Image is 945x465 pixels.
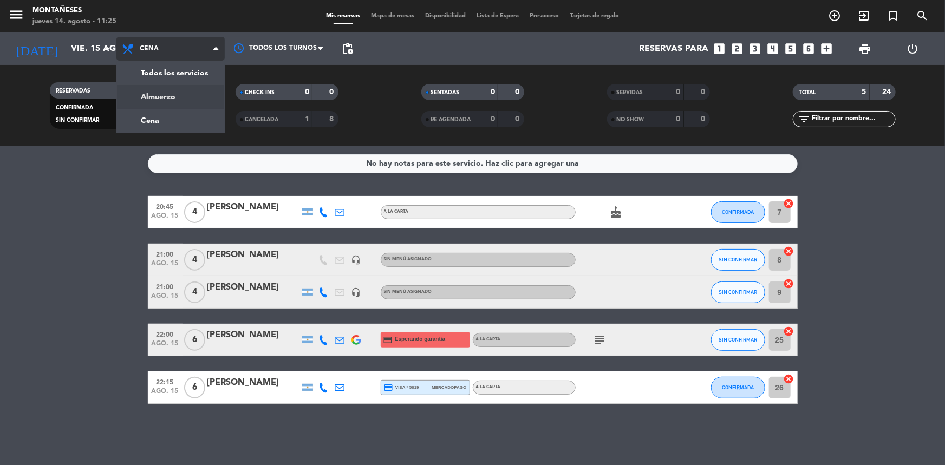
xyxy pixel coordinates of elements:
[594,333,607,346] i: subject
[384,257,432,261] span: Sin menú asignado
[722,209,754,215] span: CONFIRMADA
[351,255,361,265] i: headset_mic
[152,340,179,352] span: ago. 15
[811,113,895,125] input: Filtrar por nombre...
[907,42,920,55] i: power_settings_new
[858,42,871,55] span: print
[431,90,460,95] span: SENTADAS
[701,88,707,96] strong: 0
[207,280,299,294] div: [PERSON_NAME]
[152,280,179,292] span: 21:00
[152,292,179,305] span: ago. 15
[101,42,114,55] i: arrow_drop_down
[610,206,623,219] i: cake
[676,88,681,96] strong: 0
[341,42,354,55] span: pending_actions
[152,328,179,340] span: 22:00
[152,247,179,260] span: 21:00
[564,13,624,19] span: Tarjetas de regalo
[351,335,361,345] img: google-logo.png
[32,16,116,27] div: jueves 14. agosto - 11:25
[712,42,726,56] i: looks_one
[384,383,419,392] span: visa * 5019
[117,61,224,85] a: Todos los servicios
[184,201,205,223] span: 4
[730,42,744,56] i: looks_two
[384,209,409,214] span: A LA CARTA
[711,377,765,398] button: CONFIRMADA
[784,246,794,257] i: cancel
[329,88,336,96] strong: 0
[245,90,275,95] span: CHECK INS
[152,212,179,225] span: ago. 15
[784,42,798,56] i: looks_5
[889,32,937,65] div: LOG OUT
[366,13,420,19] span: Mapa de mesas
[184,329,205,351] span: 6
[56,105,94,110] span: CONFIRMADA
[184,249,205,271] span: 4
[431,117,471,122] span: RE AGENDADA
[676,115,681,123] strong: 0
[305,88,309,96] strong: 0
[117,85,224,109] a: Almuerzo
[515,88,522,96] strong: 0
[711,249,765,271] button: SIN CONFIRMAR
[152,375,179,388] span: 22:15
[321,13,366,19] span: Mis reservas
[711,201,765,223] button: CONFIRMADA
[617,117,644,122] span: NO SHOW
[56,88,91,94] span: RESERVADAS
[305,115,309,123] strong: 1
[639,44,708,54] span: Reservas para
[420,13,471,19] span: Disponibilidad
[366,158,579,170] div: No hay notas para este servicio. Haz clic para agregar una
[152,388,179,400] span: ago. 15
[395,335,445,344] span: Esperando garantía
[711,329,765,351] button: SIN CONFIRMAR
[184,377,205,398] span: 6
[719,337,757,343] span: SIN CONFIRMAR
[471,13,524,19] span: Lista de Espera
[152,260,179,272] span: ago. 15
[184,281,205,303] span: 4
[766,42,780,56] i: looks_4
[515,115,522,123] strong: 0
[617,90,643,95] span: SERVIDAS
[784,198,794,209] i: cancel
[351,287,361,297] i: headset_mic
[784,278,794,289] i: cancel
[719,257,757,263] span: SIN CONFIRMAR
[722,384,754,390] span: CONFIRMADA
[384,290,432,294] span: Sin menú asignado
[798,113,811,126] i: filter_list
[711,281,765,303] button: SIN CONFIRMAR
[828,9,841,22] i: add_circle_outline
[784,374,794,384] i: cancel
[140,45,159,53] span: Cena
[491,115,495,123] strong: 0
[882,88,893,96] strong: 24
[491,88,495,96] strong: 0
[476,385,501,389] span: A LA CARTA
[857,9,870,22] i: exit_to_app
[207,376,299,390] div: [PERSON_NAME]
[207,248,299,262] div: [PERSON_NAME]
[152,200,179,212] span: 20:45
[245,117,279,122] span: CANCELADA
[56,117,100,123] span: SIN CONFIRMAR
[384,383,394,392] i: credit_card
[916,9,929,22] i: search
[8,6,24,27] button: menu
[819,42,833,56] i: add_box
[476,337,501,342] span: A LA CARTA
[8,37,66,61] i: [DATE]
[524,13,564,19] span: Pre-acceso
[701,115,707,123] strong: 0
[748,42,762,56] i: looks_3
[719,289,757,295] span: SIN CONFIRMAR
[383,335,393,345] i: credit_card
[32,5,116,16] div: Montañeses
[207,200,299,214] div: [PERSON_NAME]
[8,6,24,23] i: menu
